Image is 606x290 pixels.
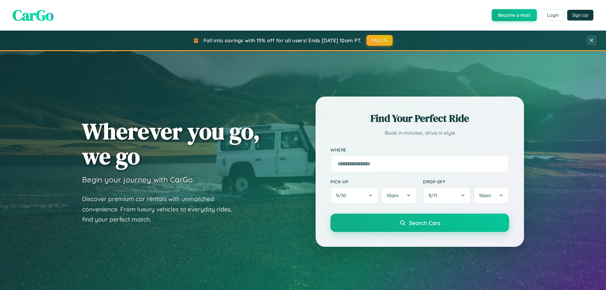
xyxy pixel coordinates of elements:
[366,35,393,46] button: FALL15
[330,128,509,138] p: Book in minutes, drive in style
[423,179,509,184] label: Drop-off
[567,10,593,21] button: Sign Up
[492,9,537,21] button: Become a Host
[479,192,491,198] span: 10am
[381,187,417,204] button: 10am
[387,192,399,198] span: 10am
[336,192,349,198] span: 9 / 10
[13,5,54,26] span: CarGo
[423,187,471,204] button: 9/11
[429,192,441,198] span: 9 / 11
[330,147,509,152] label: Where
[330,179,417,184] label: Pick-up
[204,37,362,44] span: Fall into savings with 15% off for all users! Ends [DATE] 10am PT.
[542,9,564,21] button: Login
[82,175,193,184] h3: Begin your journey with CarGo
[409,219,440,226] span: Search Cars
[330,214,509,232] button: Search Cars
[82,194,240,225] p: Discover premium car rentals with unmatched convenience. From luxury vehicles to everyday rides, ...
[330,187,378,204] button: 9/10
[82,119,260,169] h1: Wherever you go, we go
[330,111,509,125] h2: Find Your Perfect Ride
[473,187,509,204] button: 10am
